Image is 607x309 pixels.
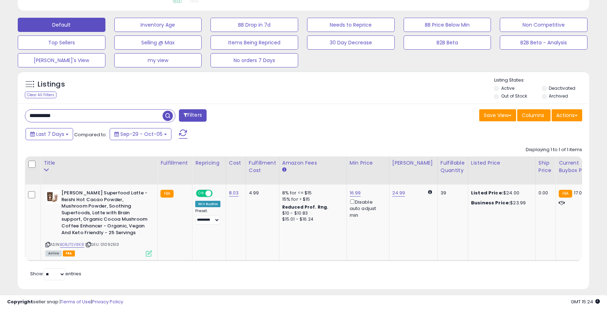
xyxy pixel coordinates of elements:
button: Top Sellers [18,35,105,50]
div: 4.99 [249,190,274,196]
button: Last 7 Days [26,128,73,140]
span: Compared to: [74,131,107,138]
label: Deactivated [549,85,575,91]
span: Last 7 Days [36,131,64,138]
div: Fulfillable Quantity [441,159,465,174]
a: B0BJTSV8K8 [60,242,84,248]
div: 0.00 [538,190,550,196]
div: Cost [229,159,243,167]
button: B2B Beta - Analysis [500,35,587,50]
div: Fulfillment [160,159,189,167]
small: Amazon Fees. [282,167,286,173]
button: Needs to Reprice [307,18,395,32]
a: 16.99 [350,189,361,197]
div: Win BuyBox [195,201,220,207]
div: $23.99 [471,200,530,206]
div: Title [44,159,154,167]
div: Clear All Filters [25,92,56,98]
label: Out of Stock [501,93,527,99]
label: Archived [549,93,568,99]
span: 17.09 [574,189,585,196]
button: Columns [517,109,551,121]
span: Sep-29 - Oct-05 [120,131,163,138]
button: B2B Beta [404,35,491,50]
span: Columns [522,112,544,119]
b: Listed Price: [471,189,503,196]
b: Business Price: [471,199,510,206]
button: Save View [479,109,516,121]
small: FBA [559,190,572,198]
div: Amazon Fees [282,159,344,167]
span: ON [197,191,206,197]
div: Ship Price [538,159,553,174]
a: 24.99 [392,189,405,197]
div: [PERSON_NAME] [392,159,434,167]
div: seller snap | | [7,299,123,305]
div: 15% for > $15 [282,196,341,203]
p: Listing States: [494,77,589,84]
strong: Copyright [7,298,33,305]
small: FBA [160,190,174,198]
div: Fulfillment Cost [249,159,276,174]
b: Reduced Prof. Rng. [282,204,329,210]
button: [PERSON_NAME]'s View [18,53,105,67]
div: Min Price [350,159,386,167]
div: Repricing [195,159,223,167]
button: Filters [179,109,207,122]
button: Inventory Age [114,18,202,32]
div: 39 [441,190,463,196]
button: Items Being Repriced [210,35,298,50]
img: 41uegs5g+oL._SL40_.jpg [45,190,60,204]
div: 8% for <= $15 [282,190,341,196]
div: $24.00 [471,190,530,196]
button: Selling @ Max [114,35,202,50]
span: OFF [212,191,223,197]
b: [PERSON_NAME] Superfood Latte - Reishi Hot Cacao Powder, Mushroom Powder, Soothing Superfoods, La... [61,190,148,238]
a: Privacy Policy [92,298,123,305]
div: Listed Price [471,159,532,167]
a: Terms of Use [61,298,91,305]
button: BB Price Below Min [404,18,491,32]
a: 8.03 [229,189,239,197]
button: my view [114,53,202,67]
div: Preset: [195,209,220,225]
div: Disable auto adjust min [350,198,384,219]
span: Show: entries [30,270,81,277]
span: All listings currently available for purchase on Amazon [45,250,62,256]
div: Current Buybox Price [559,159,595,174]
button: BB Drop in 7d [210,18,298,32]
button: Non Competitive [500,18,587,32]
button: No orders 7 Days [210,53,298,67]
span: FBA [63,250,75,256]
span: | SKU: 01092513 [85,242,119,247]
span: 2025-10-14 15:24 GMT [571,298,600,305]
button: Sep-29 - Oct-05 [110,128,171,140]
div: $10 - $10.83 [282,210,341,216]
div: ASIN: [45,190,152,256]
h5: Listings [38,79,65,89]
button: 30 Day Decrease [307,35,395,50]
button: Default [18,18,105,32]
button: Actions [552,109,582,121]
label: Active [501,85,514,91]
div: Displaying 1 to 1 of 1 items [526,147,582,153]
div: $15.01 - $16.24 [282,216,341,222]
